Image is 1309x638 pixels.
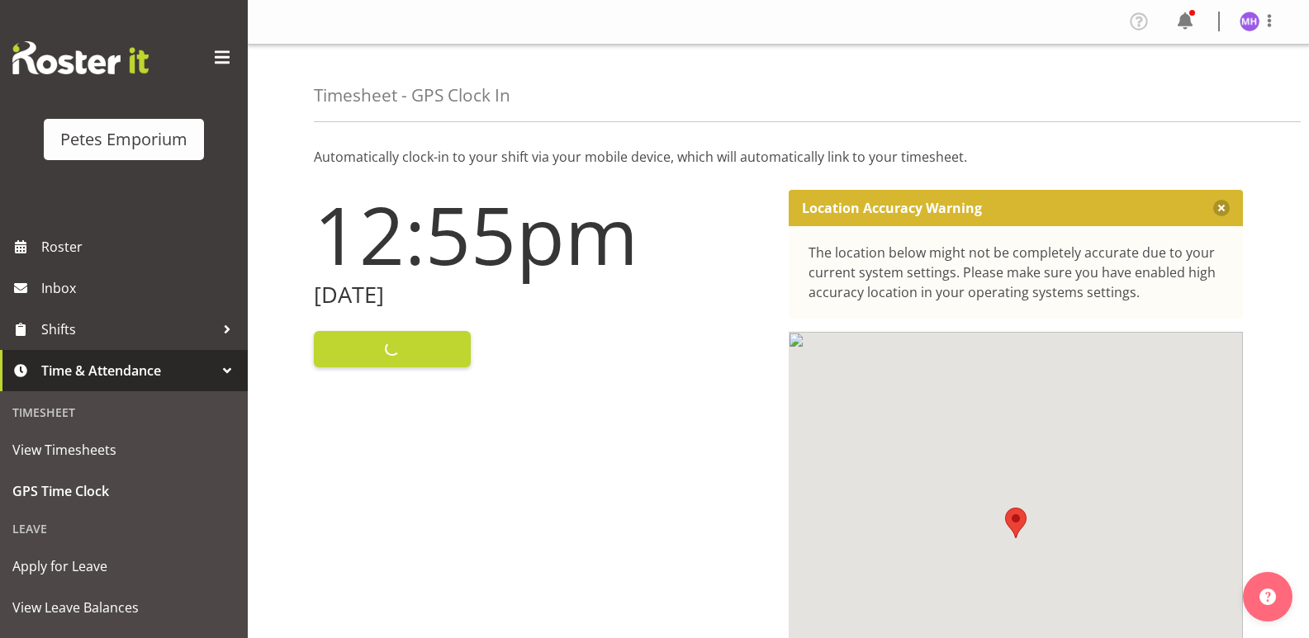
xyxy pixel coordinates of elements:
[4,470,244,512] a: GPS Time Clock
[802,200,982,216] p: Location Accuracy Warning
[12,554,235,579] span: Apply for Leave
[60,127,187,152] div: Petes Emporium
[314,282,769,308] h2: [DATE]
[4,429,244,470] a: View Timesheets
[1213,200,1230,216] button: Close message
[41,358,215,383] span: Time & Attendance
[4,587,244,628] a: View Leave Balances
[41,234,240,259] span: Roster
[12,437,235,462] span: View Timesheets
[314,147,1243,167] p: Automatically clock-in to your shift via your mobile device, which will automatically link to you...
[4,546,244,587] a: Apply for Leave
[809,243,1224,302] div: The location below might not be completely accurate due to your current system settings. Please m...
[12,479,235,503] span: GPS Time Clock
[12,595,235,620] span: View Leave Balances
[1240,12,1259,31] img: mackenzie-halford4471.jpg
[314,86,510,105] h4: Timesheet - GPS Clock In
[41,317,215,342] span: Shifts
[4,512,244,546] div: Leave
[41,276,240,300] span: Inbox
[314,190,769,279] h1: 12:55pm
[4,395,244,429] div: Timesheet
[12,41,149,74] img: Rosterit website logo
[1259,588,1276,605] img: help-xxl-2.png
